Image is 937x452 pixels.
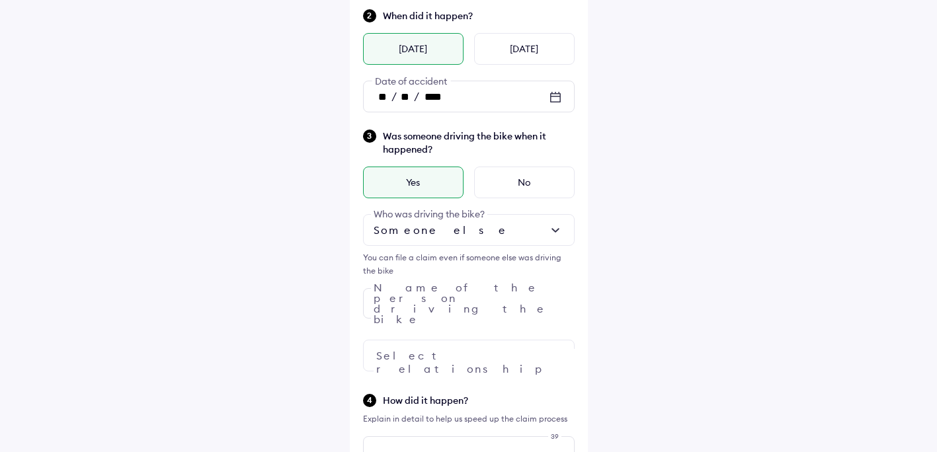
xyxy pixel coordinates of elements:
[391,89,397,102] span: /
[474,33,575,65] div: [DATE]
[363,251,575,278] div: You can file a claim even if someone else was driving the bike
[383,394,575,407] span: How did it happen?
[363,412,575,426] div: Explain in detail to help us speed up the claim process
[374,223,508,237] span: Someone else
[383,9,575,22] span: When did it happen?
[363,167,464,198] div: Yes
[383,130,575,156] span: Was someone driving the bike when it happened?
[372,75,450,87] span: Date of accident
[363,33,464,65] div: [DATE]
[414,89,419,102] span: /
[474,167,575,198] div: No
